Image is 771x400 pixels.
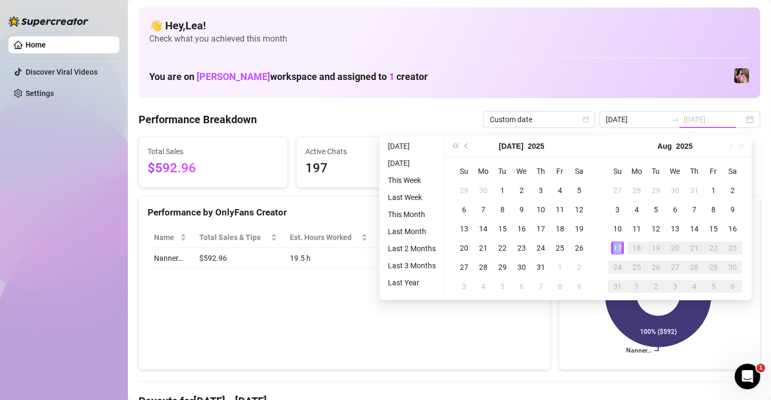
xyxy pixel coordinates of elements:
[515,242,528,254] div: 23
[650,184,662,197] div: 29
[666,258,685,277] td: 2025-08-27
[627,238,646,258] td: 2025-08-18
[735,364,760,389] iframe: Intercom live chat
[290,231,359,243] div: Est. Hours Worked
[676,135,693,157] button: Choose a year
[608,200,627,219] td: 2025-08-03
[531,219,550,238] td: 2025-07-17
[734,68,749,83] img: Nanner
[477,280,490,293] div: 4
[26,41,46,49] a: Home
[531,200,550,219] td: 2025-07-10
[26,89,54,98] a: Settings
[455,238,474,258] td: 2025-07-20
[490,111,589,127] span: Custom date
[688,261,701,274] div: 28
[685,238,704,258] td: 2025-08-21
[627,162,646,181] th: Mo
[726,203,739,216] div: 9
[611,203,624,216] div: 3
[458,203,470,216] div: 6
[384,276,440,289] li: Last Year
[149,18,750,33] h4: 👋 Hey, Lea !
[493,258,512,277] td: 2025-07-29
[455,200,474,219] td: 2025-07-06
[671,115,679,124] span: to
[669,222,681,235] div: 13
[666,162,685,181] th: We
[477,261,490,274] div: 28
[611,222,624,235] div: 10
[458,242,470,254] div: 20
[384,225,440,238] li: Last Month
[669,203,681,216] div: 6
[630,203,643,216] div: 4
[707,184,720,197] div: 1
[384,208,440,221] li: This Month
[515,261,528,274] div: 30
[26,68,98,76] a: Discover Viral Videos
[550,258,570,277] td: 2025-08-01
[496,280,509,293] div: 5
[671,115,679,124] span: swap-right
[666,277,685,296] td: 2025-09-03
[570,162,589,181] th: Sa
[493,181,512,200] td: 2025-07-01
[193,227,283,248] th: Total Sales & Tips
[684,114,744,125] input: End date
[531,277,550,296] td: 2025-08-07
[554,261,566,274] div: 1
[688,184,701,197] div: 31
[685,162,704,181] th: Th
[646,277,666,296] td: 2025-09-02
[148,227,193,248] th: Name
[512,277,531,296] td: 2025-08-06
[139,112,257,127] h4: Performance Breakdown
[608,181,627,200] td: 2025-07-27
[630,242,643,254] div: 18
[550,200,570,219] td: 2025-07-11
[704,277,723,296] td: 2025-09-05
[534,203,547,216] div: 10
[573,242,586,254] div: 26
[305,146,436,157] span: Active Chats
[723,238,742,258] td: 2025-08-23
[384,259,440,272] li: Last 3 Months
[149,33,750,45] span: Check what you achieved this month
[627,219,646,238] td: 2025-08-11
[608,162,627,181] th: Su
[608,258,627,277] td: 2025-08-24
[611,261,624,274] div: 24
[666,219,685,238] td: 2025-08-13
[627,181,646,200] td: 2025-07-28
[148,158,279,179] span: $592.96
[570,258,589,277] td: 2025-08-02
[384,174,440,187] li: This Week
[531,258,550,277] td: 2025-07-31
[608,277,627,296] td: 2025-08-31
[550,238,570,258] td: 2025-07-25
[474,219,493,238] td: 2025-07-14
[630,222,643,235] div: 11
[666,200,685,219] td: 2025-08-06
[449,135,461,157] button: Last year (Control + left)
[531,238,550,258] td: 2025-07-24
[384,140,440,153] li: [DATE]
[704,258,723,277] td: 2025-08-29
[474,238,493,258] td: 2025-07-21
[570,181,589,200] td: 2025-07-05
[707,261,720,274] div: 29
[512,162,531,181] th: We
[455,219,474,238] td: 2025-07-13
[630,280,643,293] div: 1
[723,200,742,219] td: 2025-08-09
[499,135,523,157] button: Choose a month
[512,258,531,277] td: 2025-07-30
[573,203,586,216] div: 12
[669,280,681,293] div: 3
[455,162,474,181] th: Su
[626,347,651,355] text: Nanner…
[726,261,739,274] div: 30
[515,280,528,293] div: 6
[726,222,739,235] div: 16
